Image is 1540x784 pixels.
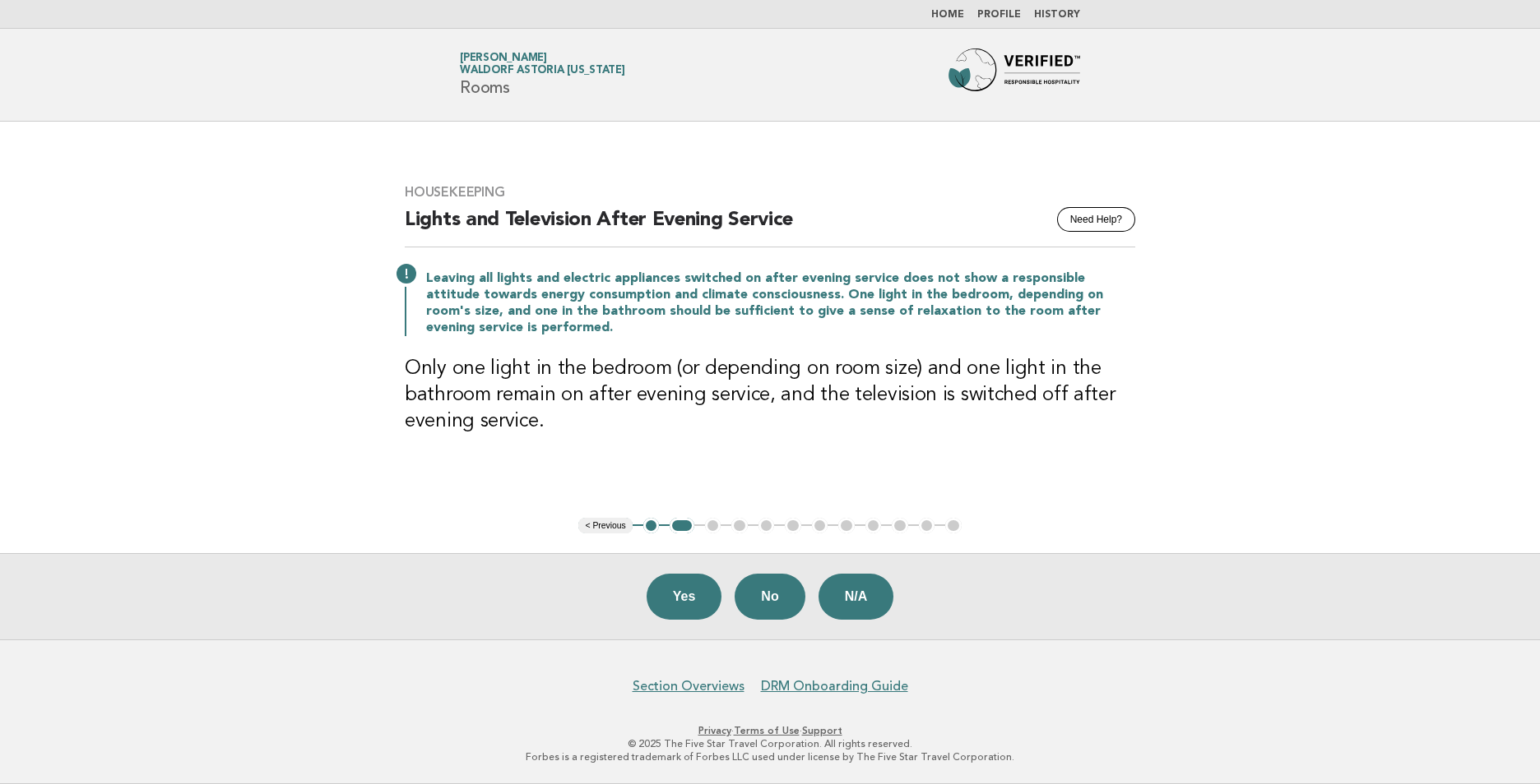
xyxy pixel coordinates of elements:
button: No [735,574,805,620]
a: Support [802,725,842,736]
a: Privacy [698,725,731,736]
p: Leaving all lights and electric appliances switched on after evening service does not show a resp... [426,270,1135,336]
a: Profile [977,10,1021,20]
a: Terms of Use [734,725,800,736]
h3: Housekeeping [405,184,1135,201]
span: Waldorf Astoria [US_STATE] [460,66,625,76]
h1: Rooms [460,53,625,96]
h2: Lights and Television After Evening Service [405,207,1135,247]
button: 1 [643,518,660,534]
h3: Only one light in the bedroom (or depending on room size) and one light in the bathroom remain on... [405,356,1135,435]
button: N/A [819,574,894,620]
p: Forbes is a registered trademark of Forbes LLC used under license by The Five Star Travel Corpora... [267,750,1273,763]
a: DRM Onboarding Guide [761,678,908,694]
a: Section Overviews [633,678,744,694]
a: History [1034,10,1080,20]
a: Home [931,10,964,20]
button: Need Help? [1057,207,1135,232]
p: © 2025 The Five Star Travel Corporation. All rights reserved. [267,737,1273,750]
button: Yes [647,574,722,620]
button: < Previous [578,518,632,534]
img: Forbes Travel Guide [949,48,1080,101]
a: [PERSON_NAME]Waldorf Astoria [US_STATE] [460,53,625,76]
p: · · [267,724,1273,737]
button: 2 [670,518,693,534]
